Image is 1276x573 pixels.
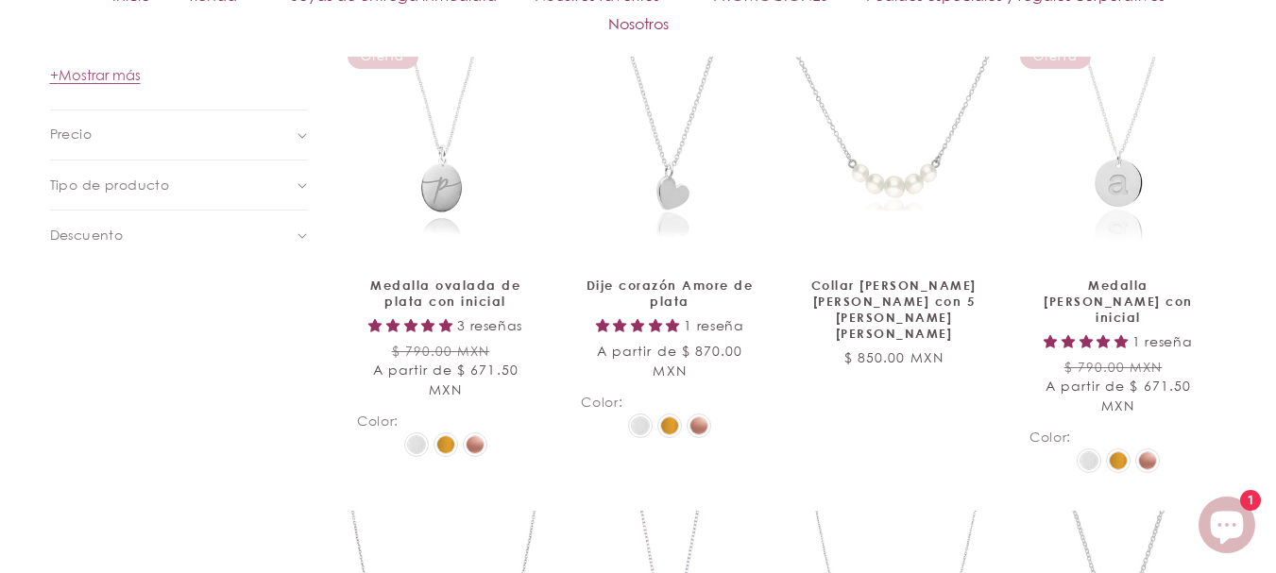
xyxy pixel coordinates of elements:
[50,211,308,260] summary: Descuento (0 seleccionado)
[50,65,146,94] button: Mostrar más
[50,176,170,195] span: Tipo de producto
[50,160,308,210] summary: Tipo de producto (0 seleccionado)
[357,278,534,310] a: Medalla ovalada de plata con inicial
[581,278,757,310] a: Dije corazón Amore de plata
[50,125,93,144] span: Precio
[50,66,141,83] span: Mostrar más
[50,226,124,245] span: Descuento
[1193,497,1261,558] inbox-online-store-chat: Chat de la tienda online Shopify
[589,9,688,38] a: Nosotros
[1029,278,1206,326] a: Medalla [PERSON_NAME] con inicial
[806,278,982,342] a: Collar [PERSON_NAME] [PERSON_NAME] con 5 [PERSON_NAME] [PERSON_NAME]
[50,66,59,83] span: +
[608,13,669,34] span: Nosotros
[50,110,308,160] summary: Precio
